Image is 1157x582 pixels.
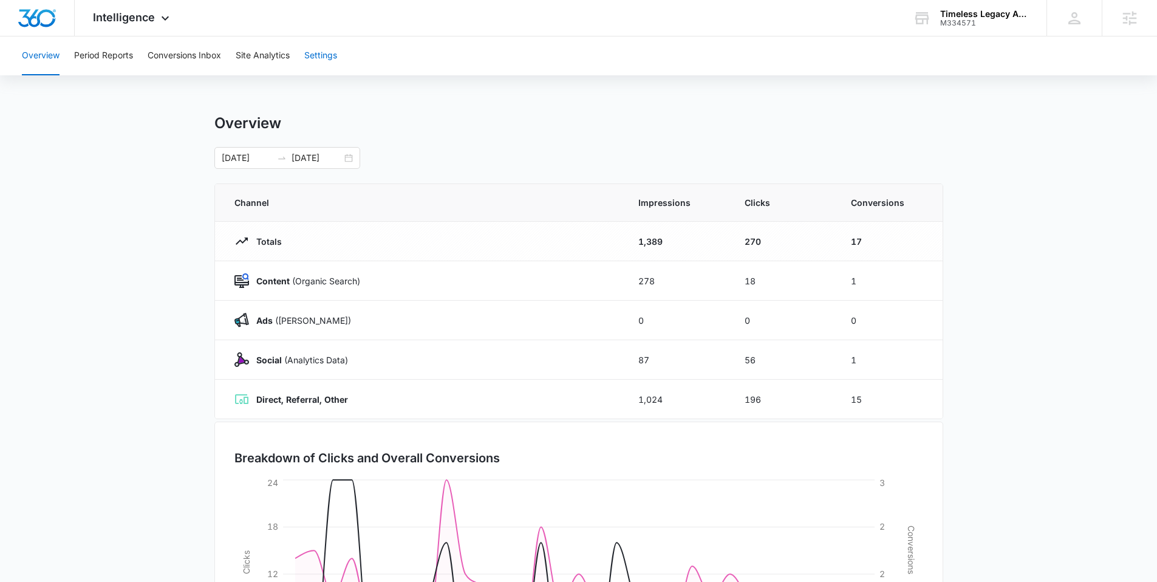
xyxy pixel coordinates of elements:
[836,261,943,301] td: 1
[222,151,272,165] input: Start date
[836,340,943,380] td: 1
[836,380,943,419] td: 15
[256,315,273,326] strong: Ads
[249,275,360,287] p: (Organic Search)
[940,19,1029,27] div: account id
[879,521,885,532] tspan: 2
[234,273,249,288] img: Content
[74,36,133,75] button: Period Reports
[256,355,282,365] strong: Social
[730,380,836,419] td: 196
[730,222,836,261] td: 270
[277,153,287,163] span: swap-right
[638,196,715,209] span: Impressions
[256,276,290,286] strong: Content
[292,151,342,165] input: End date
[836,301,943,340] td: 0
[624,380,730,419] td: 1,024
[93,11,155,24] span: Intelligence
[624,222,730,261] td: 1,389
[241,550,251,574] tspan: Clicks
[745,196,822,209] span: Clicks
[267,521,278,532] tspan: 18
[906,526,916,574] tspan: Conversions
[879,478,885,488] tspan: 3
[879,569,885,579] tspan: 2
[940,9,1029,19] div: account name
[730,301,836,340] td: 0
[256,394,348,405] strong: Direct, Referral, Other
[624,301,730,340] td: 0
[236,36,290,75] button: Site Analytics
[234,196,609,209] span: Channel
[624,261,730,301] td: 278
[249,354,348,366] p: (Analytics Data)
[249,235,282,248] p: Totals
[730,340,836,380] td: 56
[148,36,221,75] button: Conversions Inbox
[234,313,249,327] img: Ads
[836,222,943,261] td: 17
[267,478,278,488] tspan: 24
[304,36,337,75] button: Settings
[730,261,836,301] td: 18
[249,314,351,327] p: ([PERSON_NAME])
[277,153,287,163] span: to
[214,114,281,132] h1: Overview
[234,352,249,367] img: Social
[234,449,500,467] h3: Breakdown of Clicks and Overall Conversions
[624,340,730,380] td: 87
[851,196,923,209] span: Conversions
[267,569,278,579] tspan: 12
[22,36,60,75] button: Overview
